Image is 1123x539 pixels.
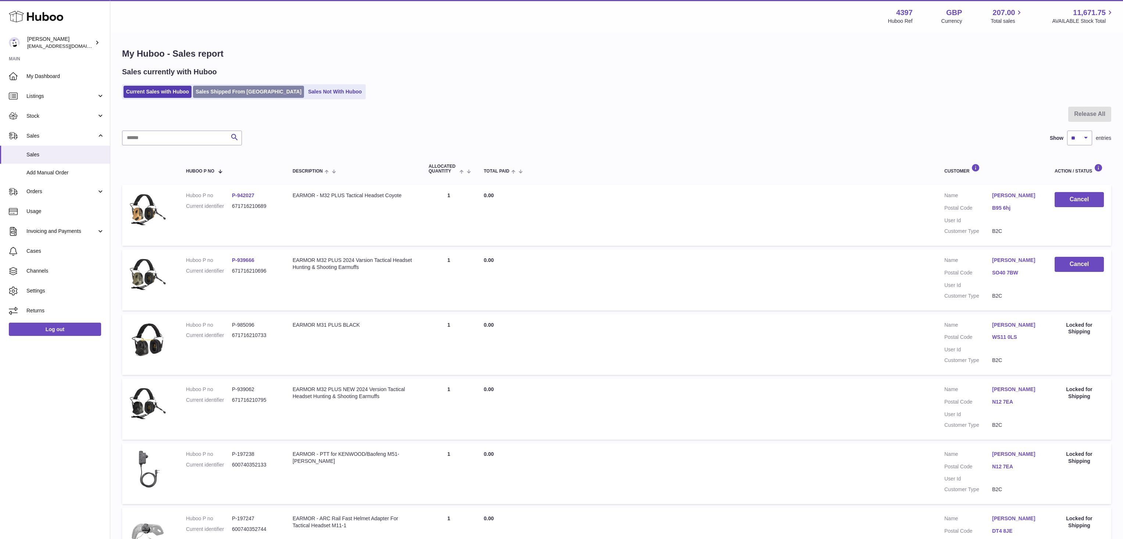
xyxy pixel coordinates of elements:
a: WS11 0LS [992,334,1040,341]
span: Add Manual Order [26,169,104,176]
div: Locked for Shipping [1055,386,1104,400]
dd: 671716210696 [232,267,278,274]
dd: B2C [992,228,1040,235]
a: [PERSON_NAME] [992,386,1040,393]
span: 0.00 [484,322,494,328]
dt: Current identifier [186,203,232,210]
div: Customer [944,164,1040,174]
a: Log out [9,323,101,336]
dt: Name [944,192,992,201]
dd: 600740352133 [232,461,278,468]
dt: Postal Code [944,205,992,213]
div: EARMOR - PTT for KENWOOD/Baofeng M51-[PERSON_NAME] [293,451,414,465]
dt: Postal Code [944,463,992,472]
dd: P-197247 [232,515,278,522]
div: EARMOR M32 PLUS 2024 Varsion Tactical Headset Hunting & Shooting Earmuffs [293,257,414,271]
span: Usage [26,208,104,215]
strong: GBP [946,8,962,18]
dt: Current identifier [186,397,232,404]
dd: P-985096 [232,322,278,329]
a: Sales Not With Huboo [305,86,364,98]
span: Channels [26,267,104,274]
dt: Name [944,322,992,330]
span: Settings [26,287,104,294]
span: 207.00 [993,8,1015,18]
dd: P-939062 [232,386,278,393]
dd: B2C [992,357,1040,364]
button: Cancel [1055,192,1104,207]
dt: Huboo P no [186,386,232,393]
td: 1 [421,443,476,504]
a: P-942027 [232,192,254,198]
span: Orders [26,188,97,195]
label: Show [1050,135,1063,142]
dt: Current identifier [186,332,232,339]
td: 1 [421,314,476,375]
div: Huboo Ref [888,18,913,25]
a: [PERSON_NAME] [992,515,1040,522]
h2: Sales currently with Huboo [122,67,217,77]
dt: Postal Code [944,334,992,343]
dd: 671716210733 [232,332,278,339]
span: Description [293,169,323,174]
span: Total paid [484,169,509,174]
span: Cases [26,248,104,255]
dd: P-197238 [232,451,278,458]
a: [PERSON_NAME] [992,451,1040,458]
span: Sales [26,132,97,139]
span: entries [1096,135,1111,142]
dt: Postal Code [944,528,992,536]
span: Listings [26,93,97,100]
a: Sales Shipped From [GEOGRAPHIC_DATA] [193,86,304,98]
h1: My Huboo - Sales report [122,48,1111,60]
dt: User Id [944,346,992,353]
td: 1 [421,185,476,246]
dt: User Id [944,475,992,482]
a: 11,671.75 AVAILABLE Stock Total [1052,8,1114,25]
dt: Customer Type [944,228,992,235]
dt: User Id [944,217,992,224]
div: Action / Status [1055,164,1104,174]
a: 207.00 Total sales [991,8,1023,25]
td: 1 [421,249,476,311]
div: Locked for Shipping [1055,451,1104,465]
dd: 671716210689 [232,203,278,210]
td: 1 [421,379,476,440]
dt: Current identifier [186,461,232,468]
dt: Current identifier [186,267,232,274]
img: drumnnbass@gmail.com [9,37,20,48]
dt: Customer Type [944,292,992,299]
dt: Huboo P no [186,192,232,199]
div: Currency [941,18,962,25]
span: 0.00 [484,386,494,392]
div: Locked for Shipping [1055,322,1104,336]
img: $_1.JPG [129,386,166,423]
dt: Postal Code [944,398,992,407]
span: 11,671.75 [1073,8,1106,18]
dt: Huboo P no [186,257,232,264]
div: [PERSON_NAME] [27,36,93,50]
dt: Current identifier [186,526,232,533]
img: $_1.JPG [129,257,166,294]
dd: B2C [992,422,1040,429]
dd: B2C [992,292,1040,299]
a: [PERSON_NAME] [992,192,1040,199]
div: EARMOR M32 PLUS NEW 2024 Version Tactical Headset Hunting & Shooting Earmuffs [293,386,414,400]
dt: Huboo P no [186,515,232,522]
a: B95 6hj [992,205,1040,212]
strong: 4397 [896,8,913,18]
button: Cancel [1055,257,1104,272]
dd: 600740352744 [232,526,278,533]
dt: Name [944,451,992,460]
a: SO40 7BW [992,269,1040,276]
div: EARMOR - M32 PLUS Tactical Headset Coyote [293,192,414,199]
dt: Huboo P no [186,322,232,329]
img: 1715676626.jpg [129,322,166,359]
span: 0.00 [484,451,494,457]
dt: Name [944,515,992,524]
dt: Name [944,257,992,266]
div: EARMOR M31 PLUS BLACK [293,322,414,329]
a: N12 7EA [992,398,1040,405]
img: $_1.JPG [129,451,166,487]
dd: B2C [992,486,1040,493]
